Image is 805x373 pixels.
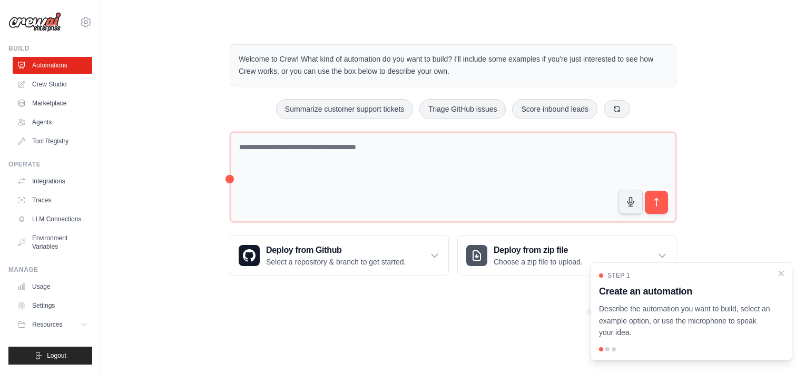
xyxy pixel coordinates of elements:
a: Automations [13,57,92,74]
button: Close walkthrough [777,269,786,278]
div: Manage [8,266,92,274]
h3: Create an automation [599,284,771,299]
a: Traces [13,192,92,209]
a: Settings [13,297,92,314]
h3: Deploy from Github [266,244,406,257]
button: Resources [13,316,92,333]
a: LLM Connections [13,211,92,228]
iframe: Chat Widget [752,322,805,373]
span: Logout [47,351,66,360]
div: Build [8,44,92,53]
a: Crew Studio [13,76,92,93]
p: Choose a zip file to upload. [494,257,583,267]
button: Triage GitHub issues [419,99,506,119]
p: Describe the automation you want to build, select an example option, or use the microphone to spe... [599,303,771,339]
p: Select a repository & branch to get started. [266,257,406,267]
button: Logout [8,347,92,365]
a: Usage [13,278,92,295]
span: Resources [32,320,62,329]
a: Environment Variables [13,230,92,255]
a: Tool Registry [13,133,92,150]
h3: Deploy from zip file [494,244,583,257]
a: Integrations [13,173,92,190]
p: Welcome to Crew! What kind of automation do you want to build? I'll include some examples if you'... [239,53,667,77]
button: Summarize customer support tickets [276,99,413,119]
span: Step 1 [607,271,630,280]
button: Score inbound leads [512,99,597,119]
a: Agents [13,114,92,131]
div: Operate [8,160,92,169]
a: Marketplace [13,95,92,112]
img: Logo [8,12,61,32]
